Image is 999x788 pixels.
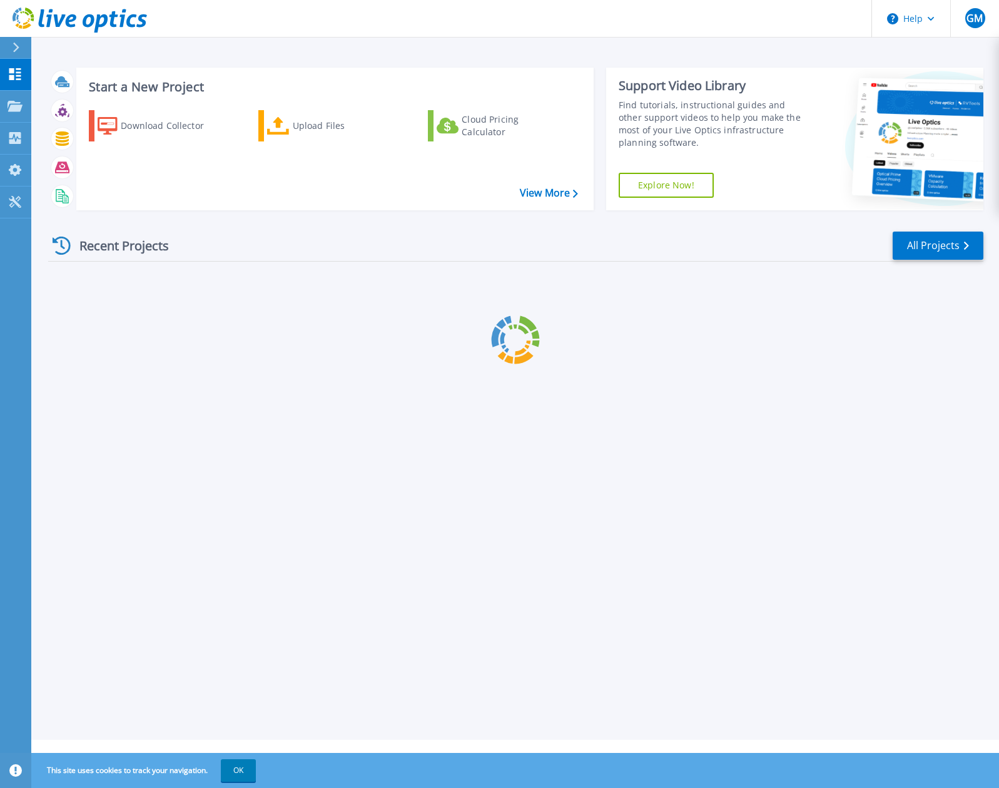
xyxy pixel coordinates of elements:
[619,173,714,198] a: Explore Now!
[462,113,562,138] div: Cloud Pricing Calculator
[428,110,567,141] a: Cloud Pricing Calculator
[966,13,983,23] span: GM
[221,759,256,782] button: OK
[520,187,578,199] a: View More
[893,232,983,260] a: All Projects
[89,110,228,141] a: Download Collector
[619,99,809,149] div: Find tutorials, instructional guides and other support videos to help you make the most of your L...
[48,230,186,261] div: Recent Projects
[89,80,577,94] h3: Start a New Project
[619,78,809,94] div: Support Video Library
[258,110,398,141] a: Upload Files
[121,113,221,138] div: Download Collector
[34,759,256,782] span: This site uses cookies to track your navigation.
[293,113,393,138] div: Upload Files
